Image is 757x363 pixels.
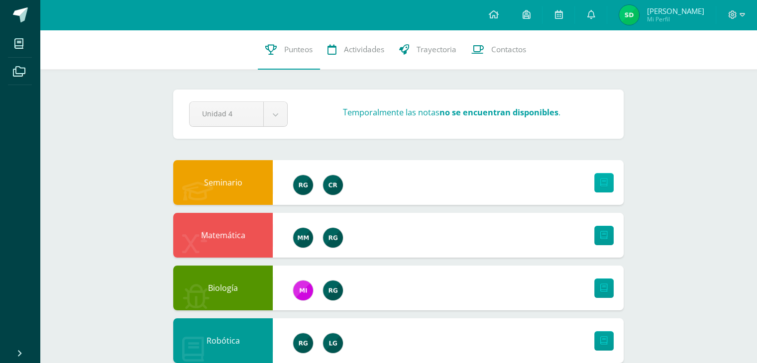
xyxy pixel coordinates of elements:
[491,44,526,55] span: Contactos
[343,107,560,118] h3: Temporalmente las notas .
[619,5,639,25] img: 324bb892814eceb0f5012498de3a169f.png
[190,102,287,126] a: Unidad 4
[323,280,343,300] img: 24ef3269677dd7dd963c57b86ff4a022.png
[647,6,704,16] span: [PERSON_NAME]
[392,30,464,70] a: Trayectoria
[284,44,313,55] span: Punteos
[173,160,273,205] div: Seminario
[344,44,384,55] span: Actividades
[258,30,320,70] a: Punteos
[647,15,704,23] span: Mi Perfil
[173,266,273,310] div: Biología
[173,213,273,258] div: Matemática
[293,280,313,300] img: e71b507b6b1ebf6fbe7886fc31de659d.png
[293,175,313,195] img: 24ef3269677dd7dd963c57b86ff4a022.png
[323,228,343,248] img: 24ef3269677dd7dd963c57b86ff4a022.png
[464,30,534,70] a: Contactos
[417,44,456,55] span: Trayectoria
[320,30,392,70] a: Actividades
[293,228,313,248] img: ea0e1a9c59ed4b58333b589e14889882.png
[323,175,343,195] img: e534704a03497a621ce20af3abe0ca0c.png
[293,333,313,353] img: 24ef3269677dd7dd963c57b86ff4a022.png
[173,318,273,363] div: Robótica
[323,333,343,353] img: d623eda778747ddb571c6f862ad83539.png
[202,102,251,125] span: Unidad 4
[439,107,558,118] strong: no se encuentran disponibles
